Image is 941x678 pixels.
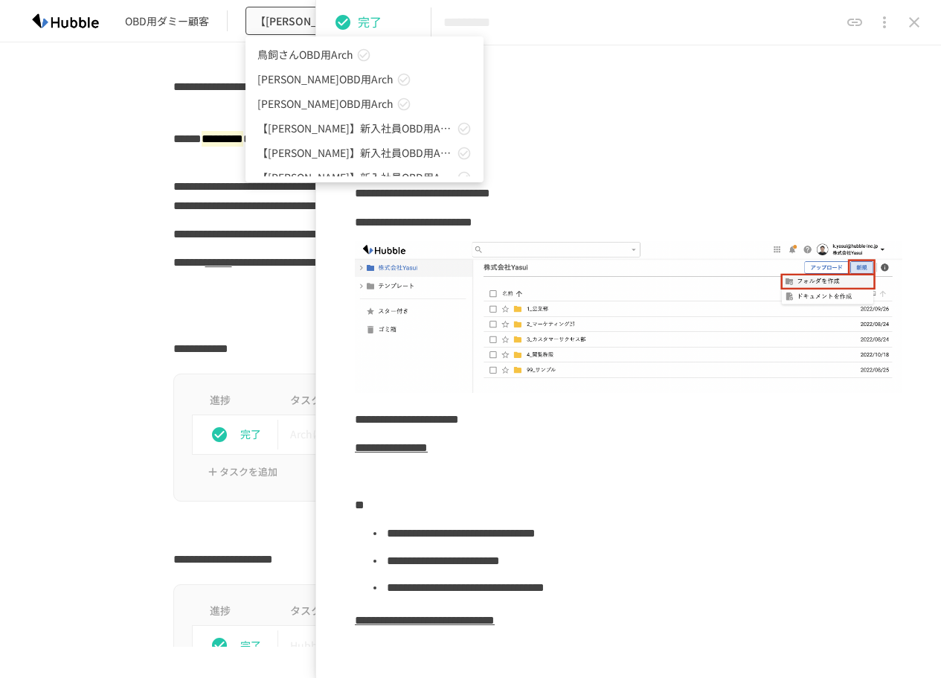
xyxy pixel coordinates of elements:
span: [PERSON_NAME]OBD用Arch [257,96,394,112]
span: 【[PERSON_NAME]】新入社員OBD用Arch [257,145,454,161]
span: 鳥飼さんOBD用Arch [257,47,353,63]
span: [PERSON_NAME]OBD用Arch [257,71,394,87]
span: 【[PERSON_NAME]】新入社員OBD用Arch [257,121,454,136]
span: 【[PERSON_NAME]】新入社員OBD用Arch [257,170,454,185]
